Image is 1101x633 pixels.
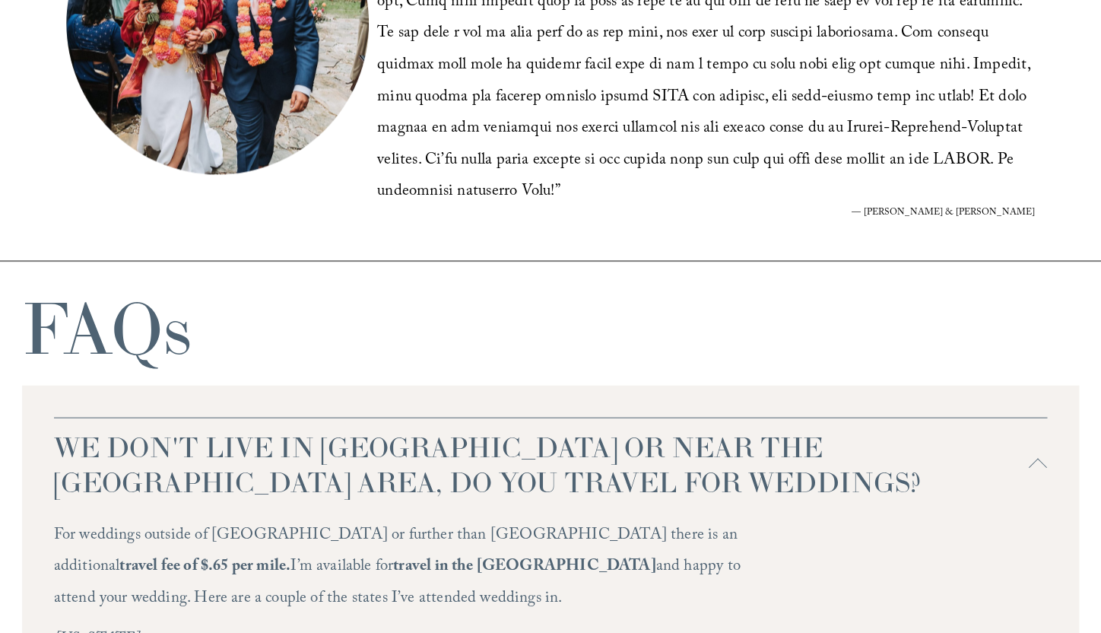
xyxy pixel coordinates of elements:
strong: travel fee of $.65 per mile. [119,553,290,580]
strong: travel in the [GEOGRAPHIC_DATA] [393,553,655,580]
span: ” [554,178,560,205]
p: For weddings outside of [GEOGRAPHIC_DATA] or further than [GEOGRAPHIC_DATA] there is an additiona... [54,520,750,614]
figcaption: — [PERSON_NAME] & [PERSON_NAME] [377,208,1035,217]
h1: FAQs [22,291,192,364]
span: WE DON'T LIVE IN [GEOGRAPHIC_DATA] OR NEAR THE [GEOGRAPHIC_DATA] AREA, DO YOU TRAVEL FOR WEDDINGS? [54,429,1030,499]
button: WE DON'T LIVE IN [GEOGRAPHIC_DATA] OR NEAR THE [GEOGRAPHIC_DATA] AREA, DO YOU TRAVEL FOR WEDDINGS? [54,418,1048,511]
